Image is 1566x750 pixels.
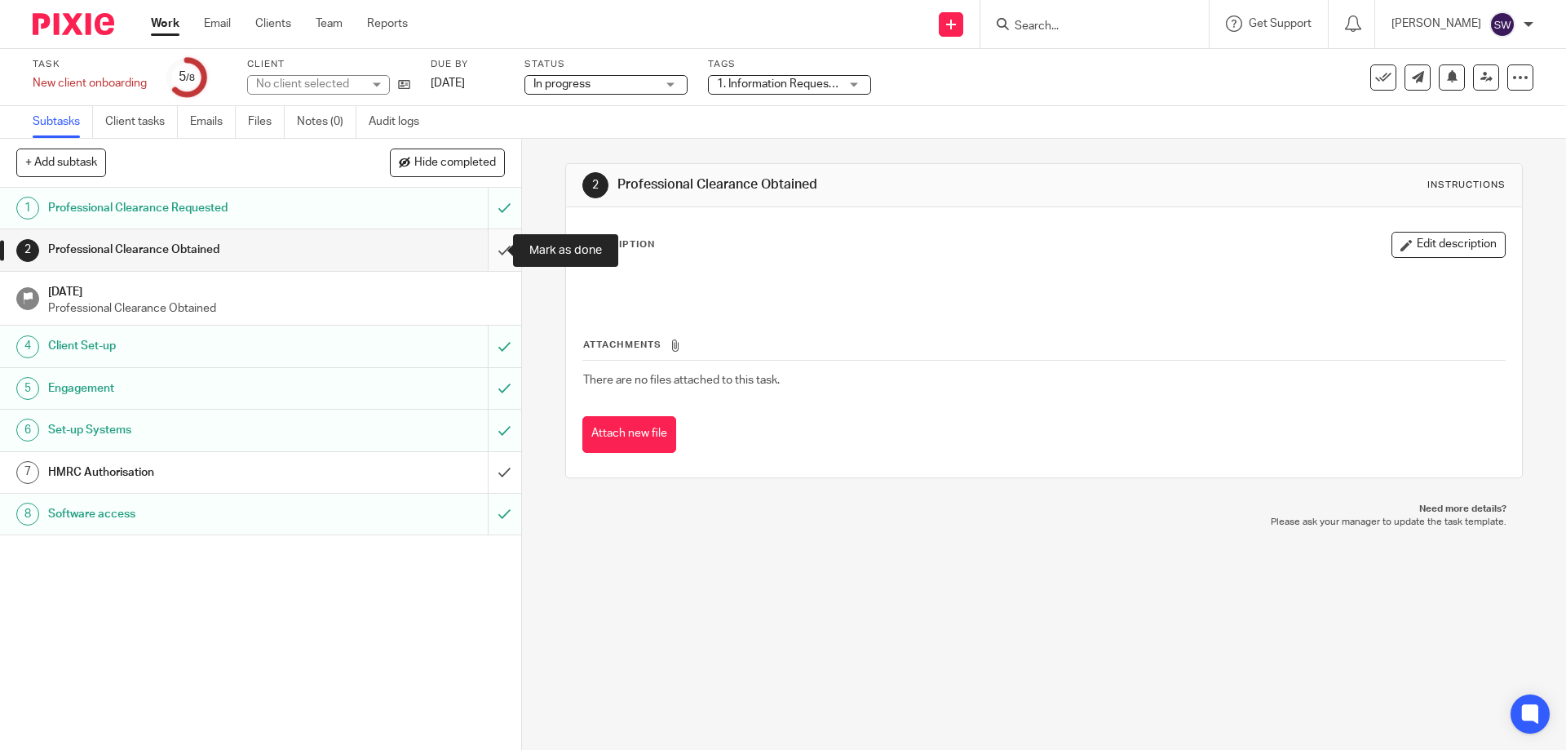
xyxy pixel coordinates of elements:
p: Need more details? [582,503,1506,516]
label: Task [33,58,147,71]
h1: Set-up Systems [48,418,330,442]
a: Notes (0) [297,106,356,138]
a: Work [151,16,179,32]
div: No client selected [256,76,362,92]
button: Edit description [1391,232,1506,258]
label: Client [247,58,410,71]
div: 4 [16,335,39,358]
span: There are no files attached to this task. [583,375,780,386]
h1: [DATE] [48,280,505,300]
p: [PERSON_NAME] [1391,16,1481,32]
a: Files [248,106,285,138]
button: Hide completed [390,149,505,176]
a: Team [316,16,343,32]
p: Professional Clearance Obtained [48,300,505,317]
label: Tags [708,58,871,71]
div: 5 [16,377,39,400]
p: Description [582,238,655,251]
label: Status [524,58,688,71]
div: 2 [582,172,608,198]
h1: Client Set-up [48,334,330,358]
span: Hide completed [414,157,496,170]
div: 5 [179,68,195,87]
button: + Add subtask [16,149,106,176]
input: Search [1013,20,1160,34]
a: Client tasks [105,106,178,138]
h1: Engagement [48,376,330,401]
span: Get Support [1249,18,1312,29]
div: Instructions [1427,179,1506,192]
div: 1 [16,197,39,220]
label: Due by [431,58,504,71]
h1: Professional Clearance Requested [48,196,330,220]
div: 8 [16,503,39,526]
h1: HMRC Authorisation [48,460,330,485]
a: Emails [190,106,236,138]
img: svg%3E [1489,11,1515,38]
p: Please ask your manager to update the task template. [582,516,1506,529]
h1: Professional Clearance Obtained [617,176,1079,193]
a: Email [204,16,231,32]
small: /8 [186,73,195,82]
div: 6 [16,419,39,442]
a: Subtasks [33,106,93,138]
div: New client onboarding [33,75,147,91]
span: 1. Information Requested + 1 [717,78,864,90]
span: [DATE] [431,78,465,89]
span: Attachments [583,340,661,349]
span: In progress [533,78,591,90]
button: Attach new file [582,416,676,453]
img: Pixie [33,13,114,35]
div: 2 [16,239,39,262]
h1: Professional Clearance Obtained [48,237,330,262]
a: Audit logs [369,106,431,138]
a: Reports [367,16,408,32]
a: Clients [255,16,291,32]
h1: Software access [48,502,330,526]
div: 7 [16,461,39,484]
